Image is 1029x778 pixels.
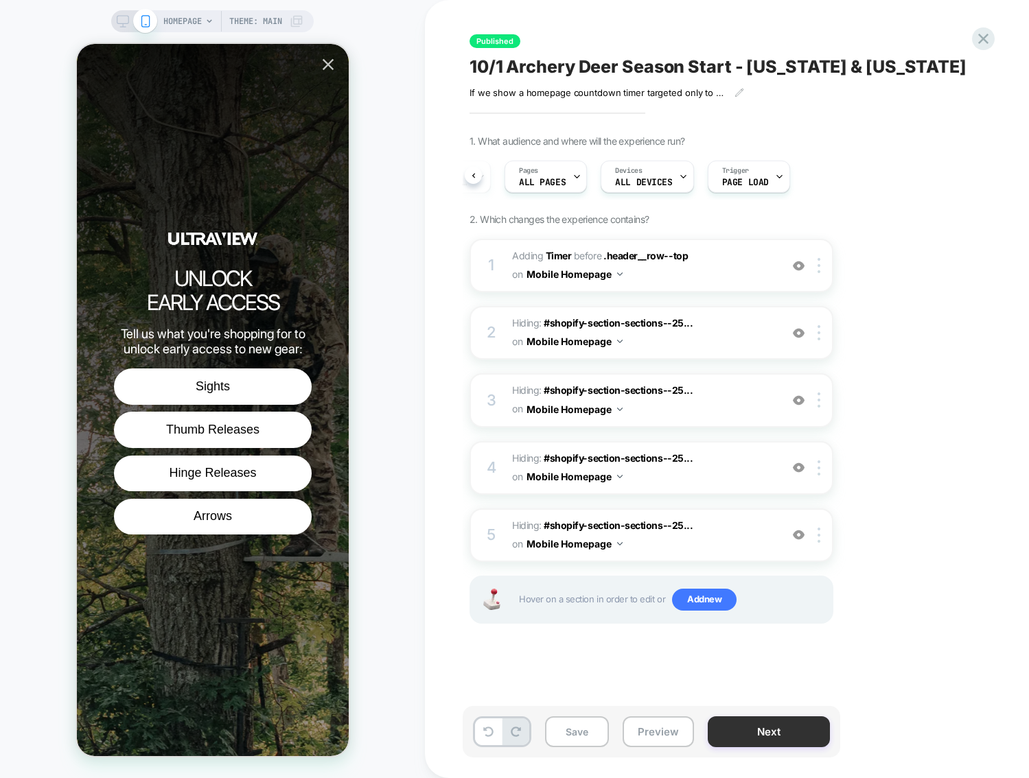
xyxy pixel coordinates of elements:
[229,10,282,32] span: Theme: MAIN
[527,467,623,486] button: Mobile Homepage
[527,399,623,419] button: Mobile Homepage
[512,468,522,485] span: on
[544,519,693,531] span: #shopify-section-sections--25...
[512,333,522,350] span: on
[242,11,261,30] div: Close popup
[512,381,774,419] span: Hiding :
[519,589,825,611] span: Hover on a section in order to edit or
[519,166,538,176] span: Pages
[615,166,642,176] span: Devices
[615,178,672,187] span: ALL DEVICES
[793,529,805,541] img: crossed eye
[163,10,202,32] span: HOMEPAGE
[818,392,820,408] img: close
[617,475,623,478] img: down arrow
[672,589,737,611] span: Add new
[512,449,774,486] span: Hiding :
[478,589,505,610] img: Joystick
[722,178,769,187] span: Page Load
[512,266,522,283] span: on
[485,521,498,549] div: 5
[512,250,571,261] span: Adding
[545,716,609,747] button: Save
[91,189,181,202] img: Logo
[37,412,235,448] button: Hinge Releases
[603,250,688,261] span: .header__row--top
[48,247,224,271] p: early access
[512,517,774,554] span: Hiding :
[722,166,749,176] span: Trigger
[818,528,820,543] img: close
[470,34,520,48] span: Published
[37,455,235,491] button: Arrows
[544,384,693,396] span: #shopify-section-sections--25...
[485,454,498,482] div: 4
[623,716,694,747] button: Preview
[708,716,830,747] button: Next
[617,272,623,276] img: down arrow
[818,325,820,340] img: close
[574,250,601,261] span: BEFORE
[546,250,572,261] b: Timer
[544,317,693,329] span: #shopify-section-sections--25...
[793,462,805,473] img: crossed eye
[818,258,820,273] img: close
[37,283,235,314] p: Tell us what you're shopping for to unlock early access to new gear:
[519,178,566,187] span: ALL PAGES
[512,400,522,417] span: on
[544,452,693,464] span: #shopify-section-sections--25...
[485,252,498,279] div: 1
[527,264,623,284] button: Mobile Homepage
[617,340,623,343] img: down arrow
[512,314,774,351] span: Hiding :
[470,87,724,98] span: If we show a homepage countdown timer targeted only to visitors from our top 5 selling states, co...
[818,460,820,475] img: close
[470,56,967,77] span: 10/1 Archery Deer Season Start - [US_STATE] & [US_STATE]
[793,260,805,272] img: crossed eye
[527,534,623,554] button: Mobile Homepage
[37,368,235,404] button: Thumb Releases
[793,394,805,406] img: crossed eye
[470,135,684,147] span: 1. What audience and where will the experience run?
[485,387,498,414] div: 3
[527,331,623,351] button: Mobile Homepage
[48,223,224,247] p: Unlock
[512,535,522,552] span: on
[470,213,649,225] span: 2. Which changes the experience contains?
[37,325,235,361] button: Sights
[793,327,805,339] img: crossed eye
[485,319,498,346] div: 2
[617,408,623,411] img: down arrow
[617,542,623,545] img: down arrow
